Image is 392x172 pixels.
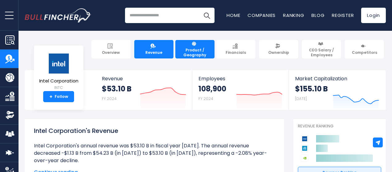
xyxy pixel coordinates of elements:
a: +Follow [43,91,74,102]
button: Search [199,8,215,23]
span: Product / Geography [178,48,212,57]
a: Financials [216,40,256,58]
span: Employees [198,76,282,82]
a: Competitors [345,40,384,58]
small: INTC [39,85,78,90]
span: Ownership [268,50,289,55]
strong: 108,900 [198,84,226,94]
span: Revenue [102,76,186,82]
a: CEO Salary / Employees [302,40,341,58]
a: Overview [91,40,131,58]
img: Bullfincher logo [25,8,91,22]
li: Intel Corporation's annual revenue was $53.10 B in fiscal year [DATE]. The annual revenue decreas... [34,142,275,164]
a: Employees 108,900 FY 2024 [192,70,288,110]
img: INTC logo [48,53,69,74]
a: Ownership [259,40,298,58]
strong: $155.10 B [295,84,328,94]
img: Ownership [5,110,15,120]
a: Go to homepage [25,8,91,22]
span: Competitors [352,50,377,55]
small: [DATE] [295,96,307,101]
strong: $53.10 B [102,84,131,94]
a: Register [332,12,354,18]
h1: Intel Corporation's Revenue [34,126,275,135]
img: Applied Materials competitors logo [301,145,308,152]
img: Intel Corporation competitors logo [301,135,308,142]
a: Revenue $53.10 B FY 2024 [96,70,192,110]
a: Blog [311,12,324,18]
a: Companies [248,12,276,18]
span: CEO Salary / Employees [305,48,338,57]
img: NVIDIA Corporation competitors logo [301,154,308,162]
a: Revenue [134,40,173,58]
a: Home [227,12,240,18]
span: Market Capitalization [295,76,379,82]
span: Financials [226,50,246,55]
span: Overview [102,50,120,55]
small: FY 2024 [102,96,117,101]
small: FY 2024 [198,96,213,101]
strong: + [49,94,52,100]
span: Intel Corporation [39,78,78,84]
a: Login [361,8,386,23]
a: Ranking [283,12,304,18]
a: Product / Geography [175,40,215,58]
a: Market Capitalization $155.10 B [DATE] [289,70,385,110]
a: Intel Corporation INTC [39,53,79,91]
span: Revenue [145,50,162,55]
p: Revenue Ranking [298,124,381,129]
